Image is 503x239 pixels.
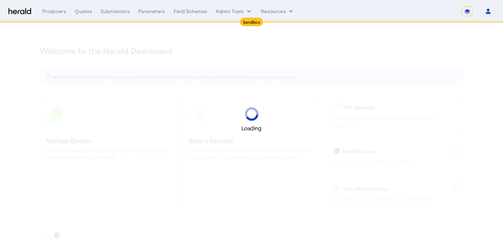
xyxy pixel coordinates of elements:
div: Submissions [101,8,130,15]
div: Parameters [138,8,165,15]
div: Quotes [75,8,92,15]
div: Sandbox [240,18,263,26]
img: Herald Logo [8,8,31,15]
div: Producers [42,8,66,15]
div: Field Schemas [174,8,208,15]
button: Resources dropdown menu [261,8,294,15]
button: internal dropdown menu [216,8,252,15]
